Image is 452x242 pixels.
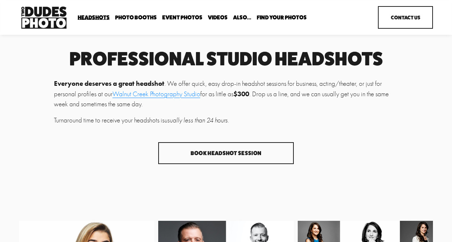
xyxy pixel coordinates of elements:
a: folder dropdown [257,14,307,21]
a: folder dropdown [233,14,251,21]
strong: $300 [233,90,249,98]
span: Headshots [78,15,110,20]
span: Also... [233,15,251,20]
a: folder dropdown [78,14,110,21]
a: Event Photos [162,14,202,21]
h1: Professional Studio Headshots [54,50,398,67]
a: folder dropdown [115,14,157,21]
strong: Everyone deserves a great headshot [54,79,164,88]
em: usually less than 24 hours [164,116,228,124]
p: Turnaround time to receive your headshots is . [54,115,398,126]
a: Book Headshot Session [158,142,294,164]
a: Videos [208,14,228,21]
img: Two Dudes Photo | Headshots, Portraits &amp; Photo Booths [19,5,69,31]
a: Walnut Creek Photography Studio [113,90,200,98]
span: Photo Booths [115,15,157,20]
span: Find Your Photos [257,15,307,20]
p: . We offer quick, easy drop-in headshot sessions for business, acting/theater, or just for person... [54,79,398,110]
a: Contact Us [378,6,433,29]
